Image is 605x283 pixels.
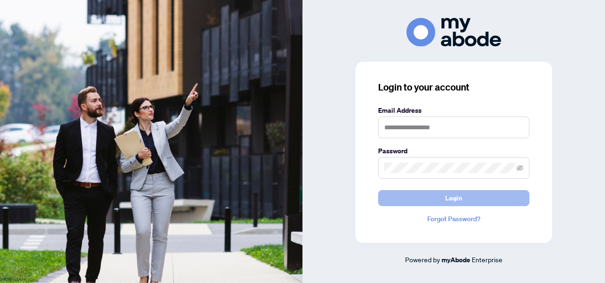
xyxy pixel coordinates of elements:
label: Password [378,146,529,156]
h3: Login to your account [378,81,529,94]
label: Email Address [378,105,529,116]
span: Powered by [405,255,440,264]
a: myAbode [441,255,470,265]
span: Enterprise [472,255,502,264]
img: ma-logo [406,18,501,47]
span: eye-invisible [517,165,523,171]
span: Login [445,191,462,206]
a: Forgot Password? [378,214,529,224]
button: Login [378,190,529,206]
